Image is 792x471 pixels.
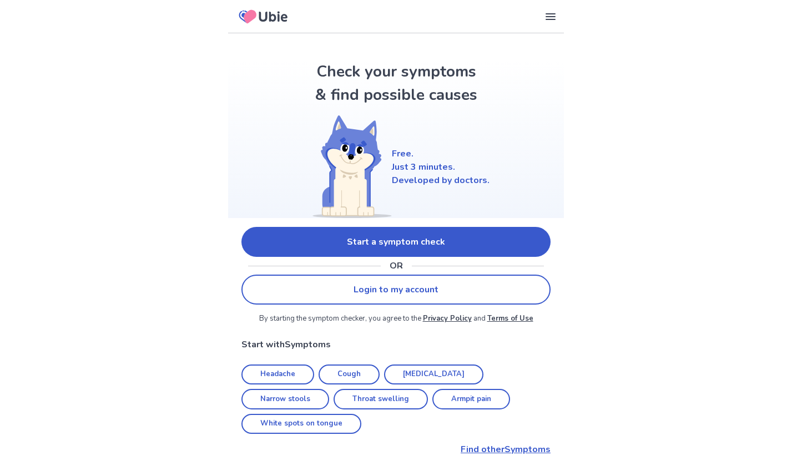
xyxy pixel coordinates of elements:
p: By starting the symptom checker, you agree to the and [241,313,551,325]
a: Cough [319,364,380,385]
a: Find otherSymptoms [241,443,551,456]
p: Developed by doctors. [392,174,490,187]
h1: Check your symptoms & find possible causes [313,60,480,107]
a: Terms of Use [487,313,533,323]
img: Shiba (Welcome) [303,115,392,218]
a: Armpit pain [432,389,510,409]
a: Narrow stools [241,389,329,409]
p: Just 3 minutes. [392,160,490,174]
a: [MEDICAL_DATA] [384,364,483,385]
p: Find other Symptoms [241,443,551,456]
a: White spots on tongue [241,414,361,434]
a: Throat swelling [334,389,428,409]
p: Start with Symptoms [241,338,551,351]
p: Free. [392,147,490,160]
a: Login to my account [241,275,551,305]
a: Privacy Policy [423,313,472,323]
a: Start a symptom check [241,227,551,257]
p: OR [390,259,403,272]
a: Headache [241,364,314,385]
